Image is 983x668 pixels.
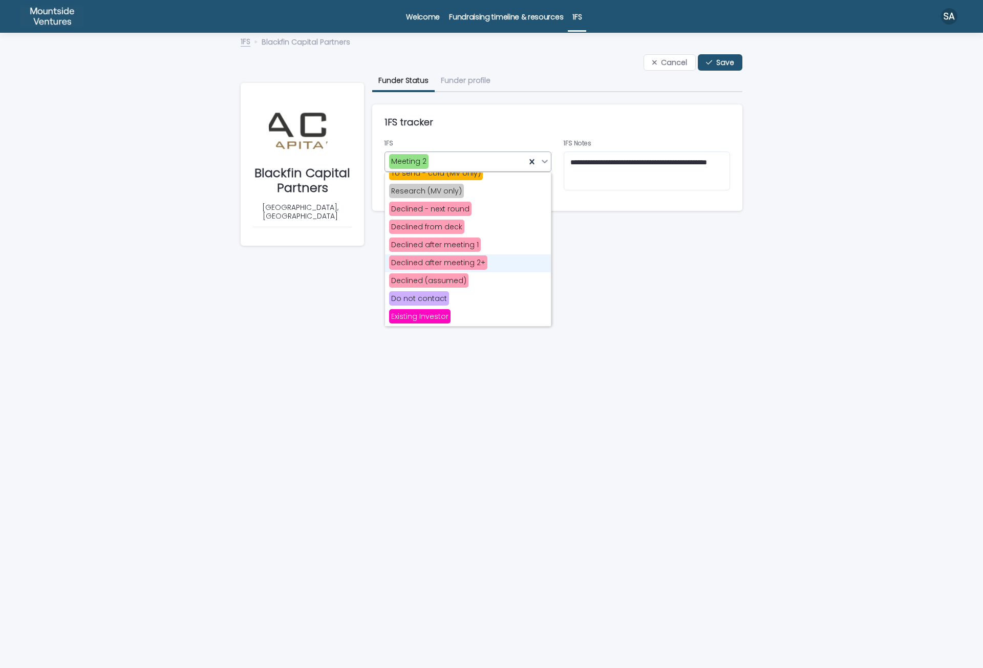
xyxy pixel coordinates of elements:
span: Save [716,59,734,66]
span: Declined - next round [389,202,472,216]
span: Research (MV only) [389,184,464,198]
div: Existing Investor [385,308,551,326]
div: Research (MV only) [385,183,551,201]
img: twZmyNITGKVq2kBU3Vg1 [20,6,84,27]
span: 1FS [384,139,393,147]
span: 1FS Notes [564,139,591,147]
button: Save [698,54,742,71]
div: Declined after meeting 1 [385,236,551,254]
p: Blackfin Capital Partners [262,35,350,47]
p: Blackfin Capital Partners [253,166,352,196]
span: Declined (assumed) [389,273,468,288]
span: Do not contact [389,291,449,306]
button: Funder profile [435,71,497,92]
span: Existing Investor [389,309,451,324]
div: To send - cold (MV only) [385,165,551,183]
span: Cancel [661,59,687,66]
span: Declined from deck [389,220,464,234]
button: Cancel [644,54,696,71]
h2: 1FS tracker [384,117,433,128]
div: SA [941,8,957,25]
div: Declined (assumed) [385,272,551,290]
div: Meeting 2 [389,154,429,169]
div: Declined - next round [385,201,551,219]
span: To send - cold (MV only) [389,166,483,180]
span: Declined after meeting 2+ [389,255,487,270]
div: Declined after meeting 2+ [385,254,551,272]
a: 1FS [241,35,250,47]
button: Funder Status [372,71,435,92]
span: Declined after meeting 1 [389,238,481,252]
div: Declined from deck [385,219,551,236]
div: Do not contact [385,290,551,308]
div: N/A (MV only) [385,326,551,344]
p: [GEOGRAPHIC_DATA], [GEOGRAPHIC_DATA] [253,203,348,221]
